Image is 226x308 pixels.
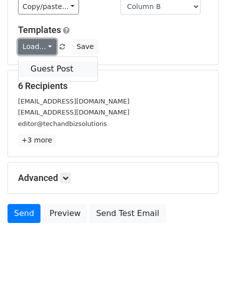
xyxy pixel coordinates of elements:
[18,108,129,116] small: [EMAIL_ADDRESS][DOMAIN_NAME]
[72,39,98,54] button: Save
[18,61,97,77] a: Guest Post
[18,120,107,127] small: editor@techandbizsolutions
[18,97,129,105] small: [EMAIL_ADDRESS][DOMAIN_NAME]
[176,260,226,308] iframe: Chat Widget
[89,204,165,223] a: Send Test Email
[18,39,56,54] a: Load...
[43,204,87,223] a: Preview
[18,172,208,183] h5: Advanced
[7,204,40,223] a: Send
[18,24,61,35] a: Templates
[18,134,55,146] a: +3 more
[18,80,208,91] h5: 6 Recipients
